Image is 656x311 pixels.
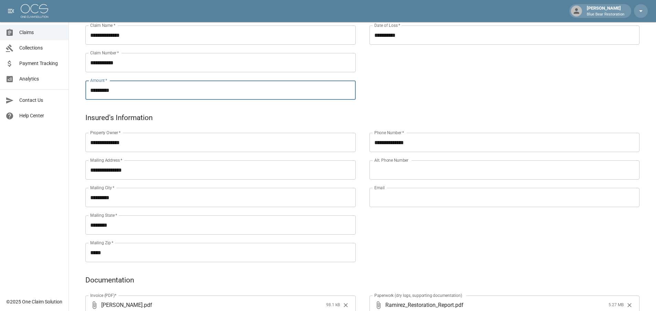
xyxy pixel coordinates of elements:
[19,44,63,52] span: Collections
[587,12,624,18] p: Blue Bear Restoration
[6,298,62,305] div: © 2025 One Claim Solution
[326,302,340,309] span: 98.1 kB
[369,25,635,45] input: Choose date, selected date is Aug 21, 2025
[624,300,635,310] button: Clear
[4,4,18,18] button: open drawer
[385,301,454,309] span: Ramirez_Restoration_Report
[90,50,119,56] label: Claim Number
[374,292,462,298] label: Paperwork (dry logs, supporting documentation)
[90,212,117,218] label: Mailing State
[19,97,63,104] span: Contact Us
[374,157,408,163] label: Alt. Phone Number
[21,4,48,18] img: ocs-logo-white-transparent.png
[19,75,63,83] span: Analytics
[374,130,404,136] label: Phone Number
[90,130,121,136] label: Property Owner
[341,300,351,310] button: Clear
[90,77,107,83] label: Amount
[19,112,63,119] span: Help Center
[374,22,400,28] label: Date of Loss
[90,22,115,28] label: Claim Name
[19,60,63,67] span: Payment Tracking
[101,301,143,309] span: [PERSON_NAME]
[454,301,464,309] span: . pdf
[90,157,122,163] label: Mailing Address
[90,292,117,298] label: Invoice (PDF)*
[608,302,624,309] span: 5.27 MB
[584,5,627,17] div: [PERSON_NAME]
[19,29,63,36] span: Claims
[90,185,115,191] label: Mailing City
[90,240,114,246] label: Mailing Zip
[374,185,385,191] label: Email
[143,301,152,309] span: . pdf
